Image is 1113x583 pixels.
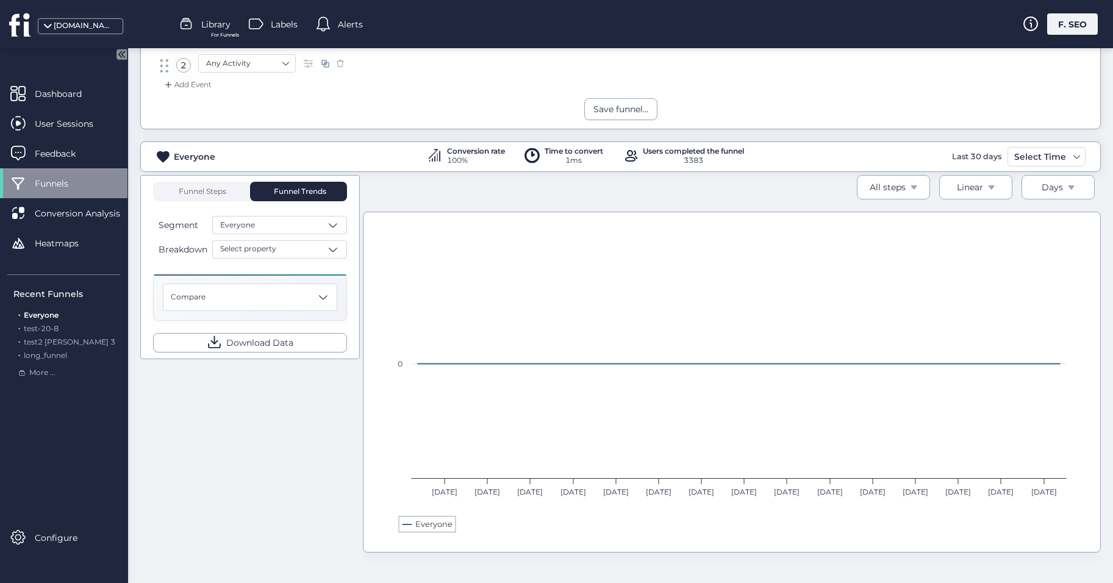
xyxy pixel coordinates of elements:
span: Heatmaps [35,237,97,250]
span: Labels [271,18,298,31]
text: [DATE] [945,487,971,496]
span: Configure [35,531,96,545]
span: Conversion Analysis [35,207,138,220]
div: Days [1042,181,1063,194]
text: [DATE] [988,487,1014,496]
button: Download Data [153,333,347,352]
text: [DATE] [689,487,714,496]
span: Funnel Steps [177,188,226,195]
span: . [18,335,20,346]
text: [DATE] [774,487,800,496]
span: Funnel Trends [271,188,326,195]
div: Last 30 days [949,147,1004,166]
button: All steps [857,175,930,199]
div: Select Time [1011,149,1069,164]
div: 2 [176,58,191,73]
span: Library [201,18,231,31]
span: test-20-8 [24,324,59,333]
text: [DATE] [1031,487,1057,496]
text: [DATE] [517,487,543,496]
span: test2 [PERSON_NAME] 3 [24,337,115,346]
span: Compare [171,291,206,303]
text: [DATE] [646,487,671,496]
text: 0 [398,359,403,368]
span: Everyone [220,220,255,231]
text: [DATE] [560,487,586,496]
span: User Sessions [35,117,112,131]
div: Time to convert [545,148,603,155]
div: Save funnel... [593,102,648,116]
nz-select-item: Any Activity [206,54,288,73]
span: Download Data [226,336,293,349]
span: Funnels [35,177,87,190]
div: 100% [447,155,505,166]
div: Recent Funnels [13,287,120,301]
button: Segment [153,218,210,232]
div: 1ms [545,155,603,166]
text: [DATE] [474,487,500,496]
span: Dashboard [35,87,100,101]
span: More ... [29,367,55,379]
span: . [18,321,20,333]
span: Feedback [35,147,94,160]
button: Days [1022,175,1095,199]
div: 3383 [643,155,744,166]
span: . [18,308,20,320]
div: Everyone [174,150,215,163]
span: Segment [159,218,198,232]
span: long_funnel [24,351,67,360]
div: Linear [957,181,983,194]
div: Users completed the funnel [643,148,744,155]
span: Alerts [338,18,363,31]
text: Everyone [415,520,453,529]
button: Breakdown [153,242,210,257]
span: Breakdown [159,243,207,256]
text: [DATE] [817,487,843,496]
div: F. SEO [1047,13,1098,35]
div: All steps [870,181,906,194]
div: Conversion rate [447,148,505,155]
text: [DATE] [731,487,757,496]
div: Add Event [162,79,212,91]
text: [DATE] [860,487,886,496]
span: For Funnels [211,31,239,39]
span: . [18,348,20,360]
text: [DATE] [903,487,928,496]
text: [DATE] [432,487,457,496]
text: [DATE] [603,487,629,496]
button: Linear [939,175,1012,199]
span: Everyone [24,310,59,320]
span: Select property [220,243,276,255]
div: [DOMAIN_NAME] [54,20,115,32]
